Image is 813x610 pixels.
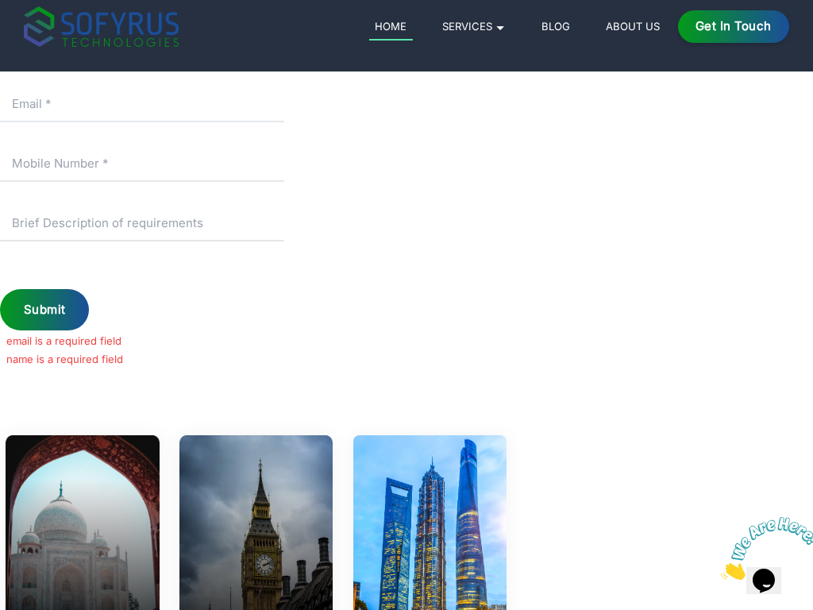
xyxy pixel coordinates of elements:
[437,17,512,36] a: Services 🞃
[6,352,285,367] p: name is a required field
[6,6,105,69] img: Chat attention grabber
[678,10,790,43] a: Get in Touch
[600,17,666,36] a: About Us
[369,17,413,41] a: Home
[6,334,285,349] p: email is a required field
[24,6,179,47] img: sofyrus
[536,17,576,36] a: Blog
[715,511,813,586] iframe: chat widget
